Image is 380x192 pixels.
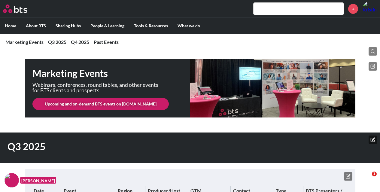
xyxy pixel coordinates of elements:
label: About BTS [21,18,51,34]
a: Profile [363,2,377,16]
img: F [5,173,19,187]
button: Edit hero [369,136,377,144]
label: Tools & Resources [129,18,173,34]
figcaption: [PERSON_NAME] [20,177,56,184]
iframe: Intercom live chat [360,172,374,186]
label: What we do [173,18,205,34]
p: Webinars, conferences, round tables, and other events for BTS clients and prospects [32,82,159,93]
button: Edit text box [344,172,352,181]
a: Upcoming and on-demand BTS events on [DOMAIN_NAME] [32,98,169,110]
h1: Q3 2025 [8,140,263,154]
a: Q4 2025 [71,39,89,45]
label: Sharing Hubs [51,18,86,34]
button: Edit hero [369,62,377,71]
a: Past Events [94,39,119,45]
a: Go home [3,5,38,13]
h1: Marketing Events [32,67,190,80]
img: Kristine Shook [363,2,377,16]
a: Marketing Events [5,39,44,45]
a: Q3 2025 [48,39,66,45]
a: + [348,4,358,14]
span: 1 [372,172,377,176]
img: BTS Logo [3,5,27,13]
label: People & Learning [86,18,129,34]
